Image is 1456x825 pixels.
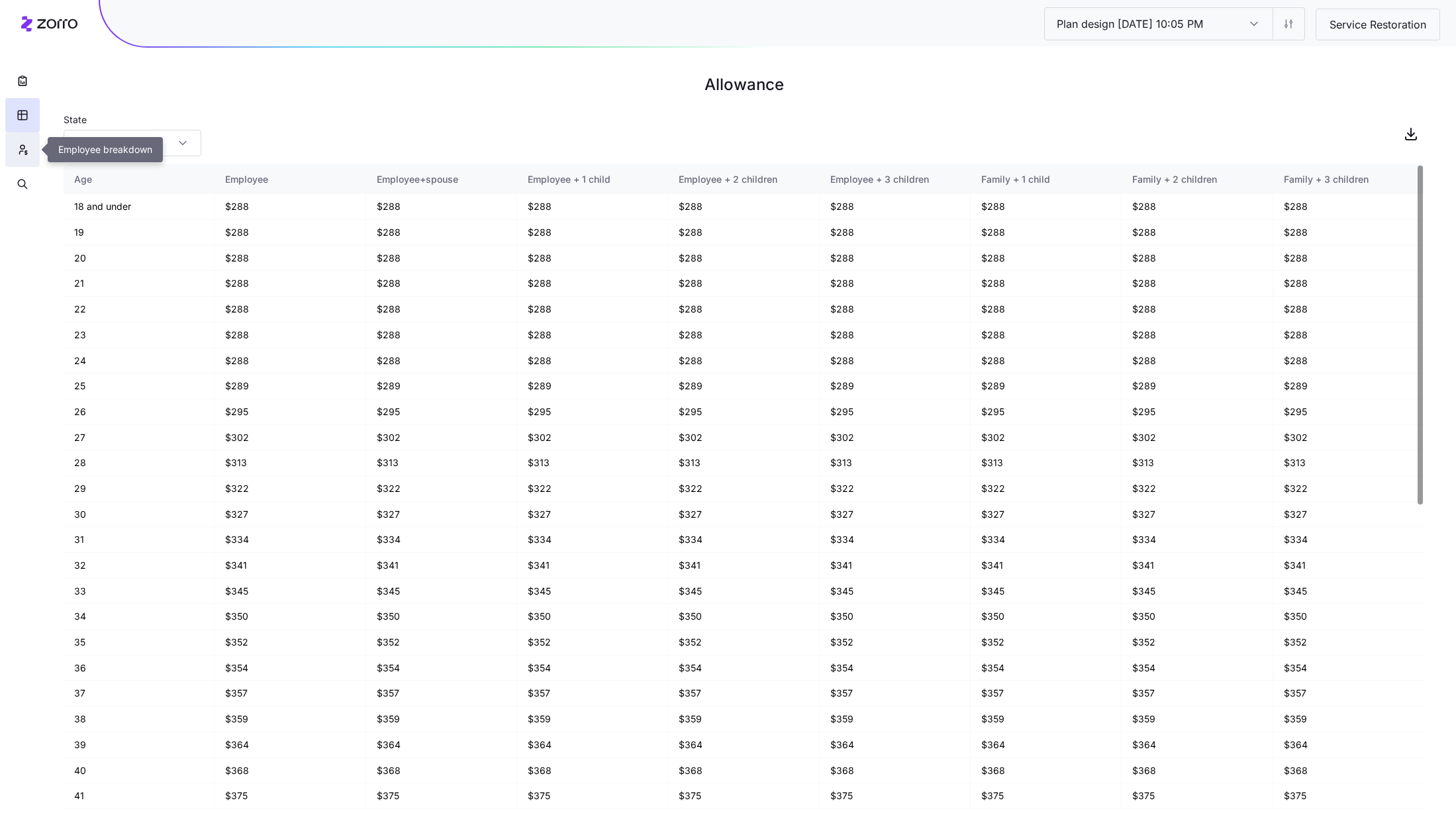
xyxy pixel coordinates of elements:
td: $288 [215,246,365,271]
td: $288 [215,297,365,322]
td: $345 [668,579,819,605]
td: $313 [668,450,819,476]
td: $302 [668,425,819,451]
td: $313 [820,450,971,476]
td: 18 and under [64,194,215,220]
td: $288 [1122,220,1273,246]
td: $288 [366,297,517,322]
div: Employee + 3 children [830,172,959,187]
td: $313 [215,450,365,476]
td: $289 [971,373,1122,399]
td: $288 [1273,322,1424,348]
td: $288 [1122,194,1273,220]
div: Family + 1 child [981,172,1110,187]
td: $354 [668,655,819,681]
td: $345 [366,579,517,605]
td: $352 [215,630,365,655]
td: 27 [64,425,215,451]
td: $313 [1122,450,1273,476]
td: $350 [517,604,668,630]
td: $295 [366,399,517,425]
td: 22 [64,297,215,322]
td: $288 [820,322,971,348]
td: $288 [820,297,971,322]
div: Age [74,172,203,187]
label: State [64,113,87,127]
td: $357 [1122,681,1273,706]
td: $352 [820,630,971,655]
td: $288 [517,322,668,348]
td: $375 [366,783,517,809]
td: $368 [1122,758,1273,784]
td: $288 [820,246,971,271]
td: $359 [517,706,668,732]
td: $352 [1122,630,1273,655]
td: $322 [366,476,517,502]
td: $359 [668,706,819,732]
td: 32 [64,553,215,579]
td: 20 [64,246,215,271]
td: $364 [1122,732,1273,758]
td: $288 [215,220,365,246]
td: $322 [820,476,971,502]
td: $350 [366,604,517,630]
td: $364 [971,732,1122,758]
td: $289 [215,373,365,399]
td: $322 [1273,476,1424,502]
button: Settings [1273,8,1304,40]
td: $288 [668,271,819,297]
td: $288 [1273,220,1424,246]
td: $313 [971,450,1122,476]
td: $334 [366,527,517,553]
td: $364 [517,732,668,758]
div: Employee + 1 child [528,172,657,187]
td: $334 [971,527,1122,553]
td: $364 [820,732,971,758]
td: $375 [971,783,1122,809]
td: $288 [517,194,668,220]
td: $327 [820,502,971,528]
td: $289 [820,373,971,399]
td: $359 [1122,706,1273,732]
td: $288 [366,194,517,220]
td: $313 [1273,450,1424,476]
td: $341 [1122,553,1273,579]
td: $288 [820,348,971,374]
td: $357 [517,681,668,706]
td: $295 [1273,399,1424,425]
td: $288 [517,220,668,246]
td: $341 [517,553,668,579]
td: $368 [517,758,668,784]
td: $359 [215,706,365,732]
td: 28 [64,450,215,476]
td: $288 [668,220,819,246]
td: $368 [215,758,365,784]
td: $295 [820,399,971,425]
td: 23 [64,322,215,348]
td: $368 [1273,758,1424,784]
td: $288 [517,297,668,322]
td: $295 [517,399,668,425]
td: $350 [215,604,365,630]
td: $288 [215,194,365,220]
td: $288 [215,322,365,348]
td: 33 [64,579,215,605]
td: 38 [64,706,215,732]
td: $327 [215,502,365,528]
td: $322 [215,476,365,502]
td: 31 [64,527,215,553]
td: $334 [517,527,668,553]
td: $288 [1122,297,1273,322]
td: $288 [1273,297,1424,322]
td: $341 [668,553,819,579]
td: $359 [820,706,971,732]
td: $288 [366,220,517,246]
td: $288 [1273,271,1424,297]
td: $357 [1273,681,1424,706]
td: $288 [1122,322,1273,348]
td: $334 [1273,527,1424,553]
td: $288 [215,271,365,297]
h1: Allowance [64,69,1424,101]
td: $288 [517,271,668,297]
td: $354 [971,655,1122,681]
